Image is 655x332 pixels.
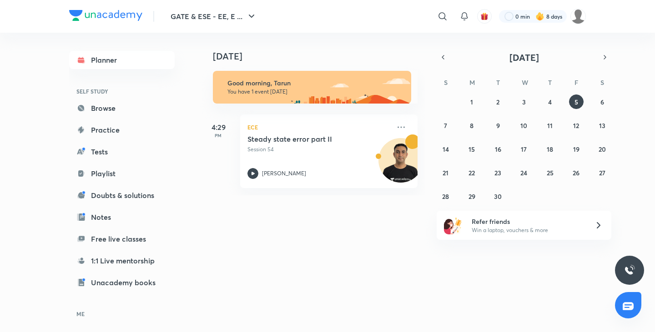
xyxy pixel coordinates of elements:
abbr: September 22, 2025 [469,168,475,177]
abbr: September 10, 2025 [520,121,527,130]
button: September 7, 2025 [438,118,453,133]
h5: 4:29 [200,122,237,133]
button: September 3, 2025 [517,94,531,109]
button: September 18, 2025 [543,142,557,156]
p: Win a laptop, vouchers & more [472,226,584,234]
abbr: September 4, 2025 [548,98,552,106]
button: September 11, 2025 [543,118,557,133]
button: September 25, 2025 [543,165,557,180]
abbr: September 8, 2025 [470,121,474,130]
button: September 17, 2025 [517,142,531,156]
abbr: September 23, 2025 [494,168,501,177]
h5: Steady state error part II [247,134,361,144]
h6: SELF STUDY [69,84,175,99]
button: September 22, 2025 [464,165,479,180]
abbr: September 29, 2025 [469,192,475,201]
button: September 23, 2025 [491,165,505,180]
abbr: September 18, 2025 [547,145,553,154]
abbr: September 26, 2025 [573,168,579,177]
button: September 14, 2025 [438,142,453,156]
button: September 28, 2025 [438,189,453,203]
a: Free live classes [69,230,175,248]
button: September 26, 2025 [569,165,584,180]
img: morning [213,71,411,104]
abbr: September 20, 2025 [599,145,606,154]
abbr: September 15, 2025 [469,145,475,154]
a: Planner [69,51,175,69]
button: September 1, 2025 [464,94,479,109]
button: September 6, 2025 [595,94,610,109]
a: 1:1 Live mentorship [69,252,175,270]
abbr: September 19, 2025 [573,145,579,154]
button: September 15, 2025 [464,142,479,156]
abbr: Monday [469,78,475,87]
p: PM [200,133,237,138]
img: Tarun Kumar [570,9,586,24]
abbr: September 5, 2025 [574,98,578,106]
button: September 10, 2025 [517,118,531,133]
abbr: September 1, 2025 [470,98,473,106]
button: September 12, 2025 [569,118,584,133]
abbr: September 11, 2025 [547,121,553,130]
button: September 30, 2025 [491,189,505,203]
h6: ME [69,306,175,322]
a: Company Logo [69,10,142,23]
p: ECE [247,122,390,133]
button: avatar [477,9,492,24]
a: Unacademy books [69,273,175,292]
img: Avatar [379,143,423,187]
img: ttu [624,265,635,276]
button: September 20, 2025 [595,142,610,156]
h4: [DATE] [213,51,427,62]
button: September 4, 2025 [543,94,557,109]
abbr: Thursday [548,78,552,87]
a: Tests [69,143,175,161]
abbr: September 25, 2025 [547,168,554,177]
img: streak [535,12,544,21]
button: September 21, 2025 [438,165,453,180]
abbr: Friday [574,78,578,87]
abbr: September 7, 2025 [444,121,447,130]
button: September 29, 2025 [464,189,479,203]
abbr: Tuesday [496,78,500,87]
p: You have 1 event [DATE] [227,88,403,95]
h6: Good morning, Tarun [227,79,403,87]
a: Doubts & solutions [69,186,175,204]
abbr: September 12, 2025 [573,121,579,130]
button: September 27, 2025 [595,165,610,180]
abbr: September 2, 2025 [496,98,499,106]
a: Browse [69,99,175,117]
button: [DATE] [449,51,599,64]
abbr: September 21, 2025 [443,168,448,177]
button: September 13, 2025 [595,118,610,133]
button: September 9, 2025 [491,118,505,133]
abbr: September 13, 2025 [599,121,605,130]
abbr: Wednesday [522,78,528,87]
button: September 2, 2025 [491,94,505,109]
p: Session 54 [247,145,390,154]
a: Notes [69,208,175,226]
abbr: September 28, 2025 [442,192,449,201]
abbr: September 3, 2025 [522,98,526,106]
button: September 5, 2025 [569,94,584,109]
img: avatar [480,12,489,20]
h6: Refer friends [472,217,584,226]
abbr: September 14, 2025 [443,145,449,154]
abbr: September 9, 2025 [496,121,500,130]
button: September 16, 2025 [491,142,505,156]
abbr: September 17, 2025 [521,145,527,154]
abbr: September 27, 2025 [599,168,605,177]
a: Practice [69,121,175,139]
a: Playlist [69,164,175,183]
button: GATE & ESE - EE, E ... [165,7,262,25]
button: September 8, 2025 [464,118,479,133]
p: [PERSON_NAME] [262,169,306,178]
abbr: September 16, 2025 [495,145,501,154]
abbr: Saturday [600,78,604,87]
img: referral [444,216,462,234]
img: Company Logo [69,10,142,21]
abbr: September 6, 2025 [600,98,604,106]
abbr: Sunday [444,78,448,87]
abbr: September 24, 2025 [520,168,527,177]
abbr: September 30, 2025 [494,192,502,201]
